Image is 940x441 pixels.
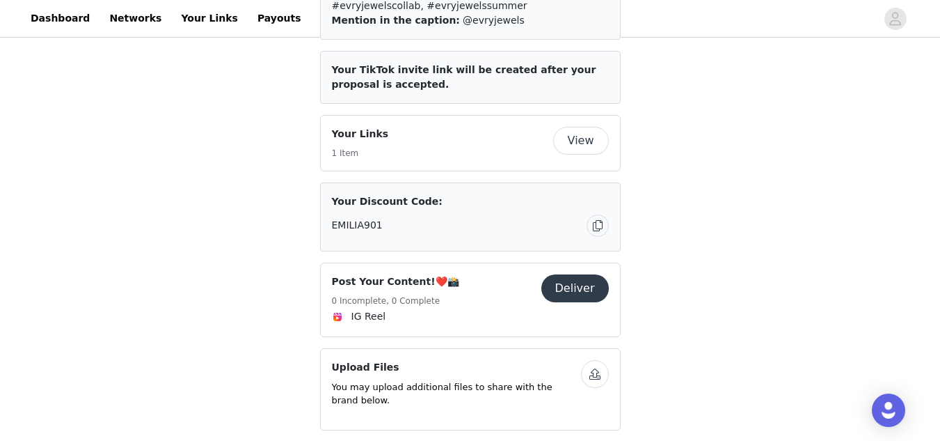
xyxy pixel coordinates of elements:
[332,360,581,375] h4: Upload Files
[332,218,383,233] span: EMILIA901
[351,309,386,324] span: IG Reel
[332,127,389,141] h4: Your Links
[332,274,459,289] h4: Post Your Content!❤️📸
[249,3,310,34] a: Payouts
[553,127,609,155] button: View
[872,394,905,427] div: Open Intercom Messenger
[22,3,98,34] a: Dashboard
[101,3,170,34] a: Networks
[332,147,389,160] h5: 1 Item
[541,274,609,302] button: Deliver
[320,263,621,337] div: Post Your Content!❤️📸
[332,295,459,307] h5: 0 Incomplete, 0 Complete
[332,194,443,209] span: Your Discount Code:
[463,15,525,26] span: @evryjewels
[332,311,343,323] img: Instagram Reels Icon
[332,15,460,26] span: Mention in the caption:
[889,8,902,30] div: avatar
[173,3,246,34] a: Your Links
[332,380,581,408] p: You may upload additional files to share with the brand below.
[332,64,596,90] span: Your TikTok invite link will be created after your proposal is accepted.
